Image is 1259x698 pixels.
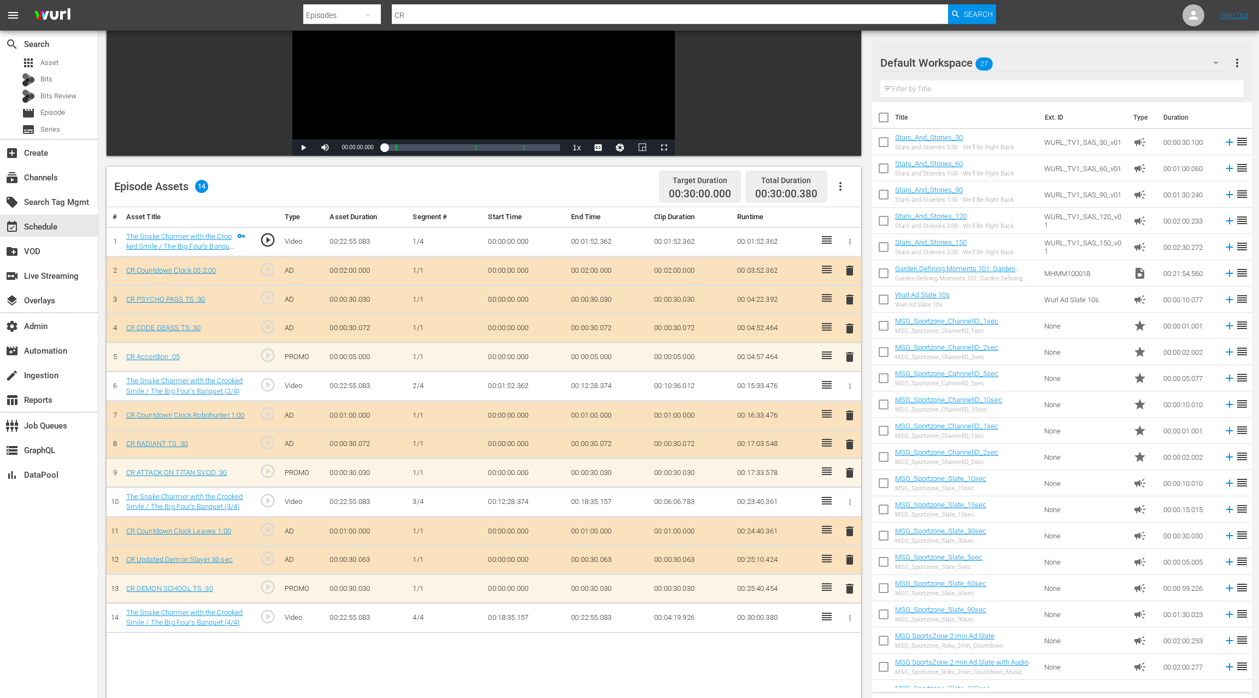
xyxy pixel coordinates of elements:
[1159,496,1219,523] td: 00:00:15.015
[126,324,201,332] a: CR CODE GEASS TS :30
[1040,129,1129,155] td: WURL_TV1_SAS_30_v01
[325,459,408,488] td: 00:00:30.030
[733,227,816,256] td: 00:01:52.362
[843,465,856,481] button: delete
[484,372,567,401] td: 00:01:52.362
[1040,470,1129,496] td: None
[669,173,731,188] div: Target Duration
[895,102,1038,133] th: Title
[1223,425,1236,437] svg: Add to Episode
[107,285,122,314] td: 3
[1040,365,1129,391] td: None
[895,186,963,194] a: Stars_And_Stories_90
[650,430,733,459] td: 00:00:30.072
[484,430,567,459] td: 00:00:00.000
[126,584,213,593] a: CR DEMON SCHOOL TS :30
[5,146,19,160] span: Create
[484,256,567,285] td: 00:00:00.000
[1133,450,1146,464] span: Promo
[895,632,995,640] a: MSG SportsZone 2 min Ad Slate
[40,57,58,68] span: Asset
[280,459,326,488] td: PROMO
[1133,162,1146,175] span: Ad
[895,606,986,614] a: MSG_Sportzone_Slate_90sec
[260,290,276,306] span: play_circle_outline
[895,459,998,466] div: MSG_Sportzone_ChannelID_2sec
[843,553,856,566] span: delete
[895,501,986,509] a: MSG_Sportzone_Slate_15sec
[653,139,675,156] button: Fullscreen
[260,347,276,363] span: play_circle_outline
[107,343,122,372] td: 5
[325,285,408,314] td: 00:00:30.030
[40,107,65,118] span: Episode
[1236,502,1249,515] span: reorder
[895,658,1028,666] a: MSG SportsZone 2 min Ad Slate with Audio
[609,139,631,156] button: Jump To Time
[1040,496,1129,523] td: None
[408,430,484,459] td: 1/1
[567,401,650,430] td: 00:01:00.000
[1133,188,1146,201] span: Ad
[1223,451,1236,463] svg: Add to Episode
[895,354,998,361] div: MSG_Sportzone_ChannelID_2sec
[107,227,122,256] td: 1
[650,227,733,256] td: 00:01:52.362
[1236,450,1249,463] span: reorder
[1223,477,1236,489] svg: Add to Episode
[895,196,1014,203] div: Stars and Stoeries 1:30 - We'll Be Right Back
[880,48,1229,78] div: Default Workspace
[895,133,963,142] a: Stars_And_Stories_30
[650,207,733,227] th: Clip Duration
[895,448,998,456] a: MSG_Sportzone_ChannelID_2sec
[484,285,567,314] td: 00:00:00.000
[1159,418,1219,444] td: 00:00:01.001
[325,227,408,256] td: 00:22:55.083
[408,207,484,227] th: Segment #
[895,684,990,693] a: MSG_Sportzone_Slate_120sec
[1133,372,1146,385] span: Promo
[1159,313,1219,339] td: 00:00:01.001
[1159,155,1219,181] td: 00:01:00.060
[408,314,484,343] td: 1/1
[895,275,1036,282] div: Garden Defining Moments 101: Garden Defining Moments 101: The Dunk
[1159,286,1219,313] td: 00:00:10.077
[5,394,19,407] span: Reports
[1236,187,1249,201] span: reorder
[5,444,19,457] span: GraphQL
[5,419,19,432] span: Job Queues
[126,232,234,261] a: The Snake Charmer with the Crooked Smile / The Big Four's Banquet (1/4)
[1159,444,1219,470] td: 00:00:02.002
[325,343,408,372] td: 00:00:05.000
[126,492,243,511] a: The Snake Charmer with the Crooked Smile / The Big Four's Banquet (3/4)
[126,353,180,361] a: CR Accordion :05
[408,401,484,430] td: 1/1
[948,4,996,24] button: Search
[1223,241,1236,253] svg: Add to Episode
[1040,444,1129,470] td: None
[325,401,408,430] td: 00:01:00.000
[843,438,856,451] span: delete
[484,459,567,488] td: 00:00:00.000
[1040,234,1129,260] td: WURL_TV1_SAS_150_v01
[843,581,856,597] button: delete
[280,430,326,459] td: AD
[843,264,856,277] span: delete
[843,263,856,279] button: delete
[895,396,1002,404] a: MSG_Sportzone_ChannelID_10sec
[408,459,484,488] td: 1/1
[895,291,950,299] a: Wurl Ad Slate 10s
[1159,208,1219,234] td: 00:02:00.233
[1040,391,1129,418] td: None
[843,582,856,595] span: delete
[1223,320,1236,332] svg: Add to Episode
[1236,266,1249,279] span: reorder
[325,314,408,343] td: 00:00:30.072
[1133,267,1146,280] span: Video
[1040,155,1129,181] td: WURL_TV1_SAS_60_v01
[895,160,963,168] a: Stars_And_Stories_60
[260,406,276,422] span: play_circle_outline
[126,411,245,419] a: CR Countdown Clock Robohunter 1:00
[895,317,998,325] a: MSG_Sportzone_ChannelID_1sec
[5,171,19,184] span: Channels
